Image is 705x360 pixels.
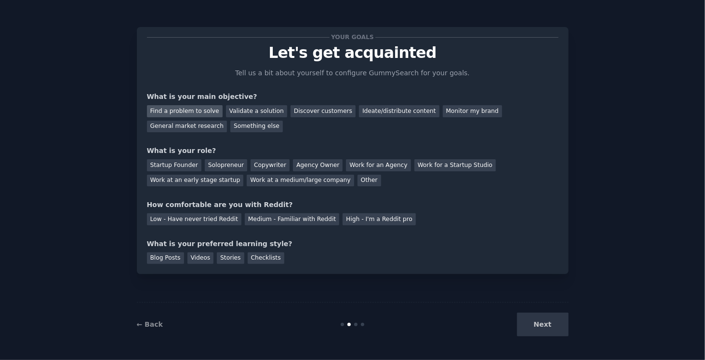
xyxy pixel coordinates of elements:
div: Stories [217,252,244,264]
span: Your goals [330,32,376,42]
div: What is your role? [147,146,559,156]
div: Videos [187,252,214,264]
div: Ideate/distribute content [359,105,439,117]
div: Other [358,175,381,187]
div: General market research [147,121,227,133]
p: Tell us a bit about yourself to configure GummySearch for your goals. [231,68,474,78]
div: What is your preferred learning style? [147,239,559,249]
div: How comfortable are you with Reddit? [147,200,559,210]
div: Copywriter [251,159,290,171]
div: Solopreneur [205,159,247,171]
div: Something else [230,121,283,133]
a: ← Back [137,320,163,328]
div: Agency Owner [293,159,343,171]
div: Blog Posts [147,252,184,264]
div: Work for a Startup Studio [414,159,496,171]
div: Startup Founder [147,159,201,171]
div: Checklists [248,252,284,264]
div: Work for an Agency [346,159,411,171]
div: Medium - Familiar with Reddit [245,213,339,225]
div: Discover customers [291,105,356,117]
div: Work at a medium/large company [247,175,354,187]
div: Find a problem to solve [147,105,223,117]
div: Monitor my brand [443,105,502,117]
div: High - I'm a Reddit pro [343,213,416,225]
div: Validate a solution [226,105,287,117]
p: Let's get acquainted [147,44,559,61]
div: Work at an early stage startup [147,175,244,187]
div: Low - Have never tried Reddit [147,213,241,225]
div: What is your main objective? [147,92,559,102]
